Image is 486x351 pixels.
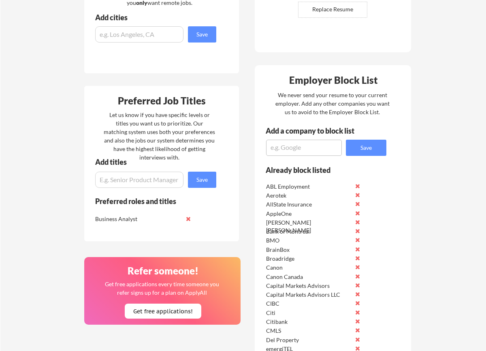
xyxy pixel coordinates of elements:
div: Employer Block List [258,75,409,85]
div: CMLS [266,327,352,335]
div: Preferred Job Titles [86,96,237,106]
input: e.g. Los Angeles, CA [95,26,183,43]
button: Save [346,140,386,156]
div: AllState Insurance [266,200,352,208]
button: Save [188,172,216,188]
div: We never send your resume to your current employer. Add any other companies you want us to avoid ... [275,91,390,116]
div: BMO [266,236,352,245]
div: AppleOne [266,210,352,218]
div: Del Property [266,336,352,344]
div: Citi [266,309,352,317]
div: BrainBox [266,246,352,254]
button: Save [188,26,216,43]
div: Already block listed [266,166,375,174]
div: Bank of Montreal [266,228,352,236]
div: [PERSON_NAME] [PERSON_NAME] [266,219,352,234]
input: E.g. Senior Product Manager [95,172,183,188]
div: Citibank [266,318,352,326]
div: Capital Markets Advisors [266,282,352,290]
div: Add titles [95,158,209,166]
div: Add a company to block list [266,127,367,134]
div: ABL Employment [266,183,352,191]
div: Canon Canada [266,273,352,281]
div: Business Analyst [95,215,181,223]
div: Refer someone! [87,266,238,276]
div: CIBC [266,300,352,308]
div: Aerotek [266,191,352,200]
div: Get free applications every time someone you refer signs up for a plan on ApplyAll [104,280,220,297]
div: Canon [266,264,352,272]
div: Capital Markets Advisors LLC [266,291,352,299]
div: Broadridge [266,255,352,263]
button: Get free applications! [125,304,201,319]
div: Preferred roles and titles [95,198,205,205]
div: Let us know if you have specific levels or titles you want us to prioritize. Our matching system ... [104,111,215,162]
div: Add cities [95,14,218,21]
